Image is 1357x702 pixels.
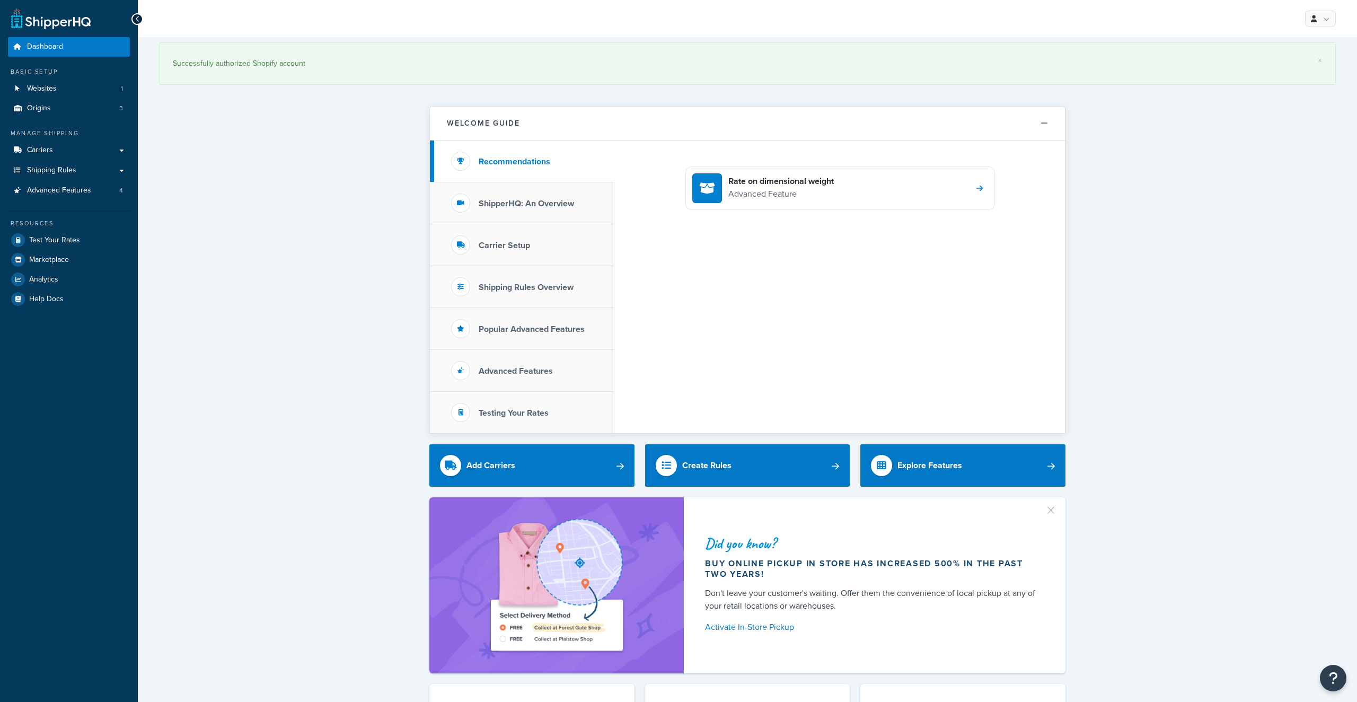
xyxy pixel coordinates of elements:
[8,270,130,289] a: Analytics
[27,186,91,195] span: Advanced Features
[8,37,130,57] a: Dashboard
[447,119,520,127] h2: Welcome Guide
[27,146,53,155] span: Carriers
[29,236,80,245] span: Test Your Rates
[121,84,123,93] span: 1
[119,186,123,195] span: 4
[29,275,58,284] span: Analytics
[27,42,63,51] span: Dashboard
[8,79,130,99] a: Websites1
[728,175,834,187] h4: Rate on dimensional weight
[897,458,962,473] div: Explore Features
[8,219,130,228] div: Resources
[645,444,850,487] a: Create Rules
[1320,665,1346,691] button: Open Resource Center
[8,129,130,138] div: Manage Shipping
[8,141,130,160] a: Carriers
[27,166,76,175] span: Shipping Rules
[8,231,130,250] a: Test Your Rates
[8,181,130,200] a: Advanced Features4
[1318,56,1322,65] a: ×
[27,84,57,93] span: Websites
[479,199,574,208] h3: ShipperHQ: An Overview
[8,67,130,76] div: Basic Setup
[705,536,1040,551] div: Did you know?
[8,250,130,269] a: Marketplace
[27,104,51,113] span: Origins
[705,587,1040,612] div: Don't leave your customer's waiting. Offer them the convenience of local pickup at any of your re...
[8,161,130,180] a: Shipping Rules
[461,513,653,657] img: ad-shirt-map-b0359fc47e01cab431d101c4b569394f6a03f54285957d908178d52f29eb9668.png
[479,157,550,166] h3: Recommendations
[728,187,834,201] p: Advanced Feature
[860,444,1065,487] a: Explore Features
[705,558,1040,580] div: Buy online pickup in store has increased 500% in the past two years!
[173,56,1322,71] div: Successfully authorized Shopify account
[119,104,123,113] span: 3
[479,408,549,418] h3: Testing Your Rates
[8,79,130,99] li: Websites
[8,289,130,309] a: Help Docs
[479,324,585,334] h3: Popular Advanced Features
[479,283,574,292] h3: Shipping Rules Overview
[466,458,515,473] div: Add Carriers
[429,444,635,487] a: Add Carriers
[682,458,732,473] div: Create Rules
[29,256,69,265] span: Marketplace
[8,181,130,200] li: Advanced Features
[479,366,553,376] h3: Advanced Features
[8,99,130,118] li: Origins
[430,107,1065,141] button: Welcome Guide
[29,295,64,304] span: Help Docs
[705,620,1040,635] a: Activate In-Store Pickup
[8,99,130,118] a: Origins3
[479,241,530,250] h3: Carrier Setup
